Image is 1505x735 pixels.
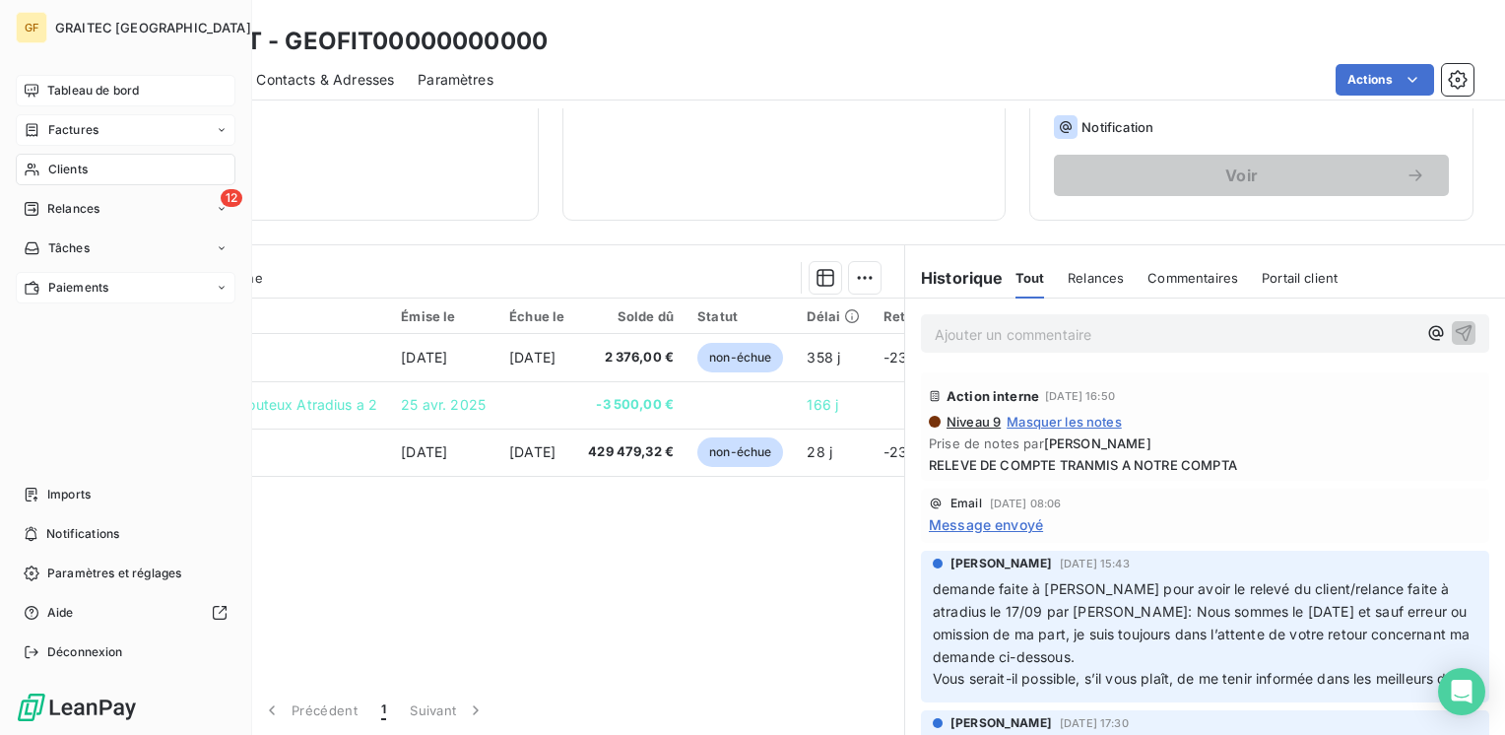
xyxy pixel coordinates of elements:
h6: Historique [905,266,1004,290]
span: Voir [1078,167,1406,183]
span: Message envoyé [929,514,1043,535]
span: 1 [381,701,386,720]
span: non-échue [697,437,783,467]
span: Niveau 9 [945,414,1001,430]
h3: GEOFIT - GEOFIT00000000000 [173,24,548,59]
div: GF [16,12,47,43]
span: 358 j [807,349,840,366]
span: demande faite à [PERSON_NAME] pour avoir le relevé du client/relance faite à atradius le 17/09 pa... [933,580,1473,665]
span: non-échue [697,343,783,372]
div: Statut [697,308,783,324]
button: Actions [1336,64,1434,96]
div: Solde dû [588,308,674,324]
button: Voir [1054,155,1449,196]
span: Masquer les notes [1007,414,1122,430]
span: -23 j [883,349,915,366]
span: GRAITEC [GEOGRAPHIC_DATA] [55,20,251,35]
span: Relances [47,200,99,218]
span: [DATE] [401,349,447,366]
span: Email [950,498,982,509]
div: Référence [136,307,377,325]
span: 429 479,32 € [588,442,674,462]
span: Portail client [1262,270,1338,286]
span: Commentaires [1147,270,1238,286]
span: Tout [1015,270,1045,286]
span: [PERSON_NAME] [950,714,1052,732]
button: Précédent [250,690,369,731]
img: Logo LeanPay [16,692,138,723]
span: Prise de notes par [929,435,1481,451]
span: 166 j [807,396,838,413]
span: Paramètres [418,70,493,90]
span: Imports [47,486,91,503]
span: 25 avr. 2025 [401,396,486,413]
div: Retard [883,308,947,324]
div: Open Intercom Messenger [1438,668,1485,715]
span: [DATE] 15:43 [1060,558,1130,569]
div: Émise le [401,308,486,324]
span: Paramètres et réglages [47,565,181,582]
span: Aide [47,604,74,622]
span: Action interne [947,388,1039,404]
div: Délai [807,308,860,324]
span: Relances [1068,270,1124,286]
span: GEOFIT Clients douteux Atradius a 2 [136,396,377,413]
span: Tableau de bord [47,82,139,100]
span: [PERSON_NAME] [1044,435,1151,451]
a: Aide [16,597,235,629]
span: [DATE] 08:06 [990,498,1062,509]
span: Contacts & Adresses [256,70,394,90]
span: [DATE] [509,443,556,460]
span: Vous serait-il possible, s’il vous plaît, de me tenir informée dans les meilleurs délais [933,670,1475,687]
span: Paiements [48,279,108,297]
span: [DATE] [401,443,447,460]
span: -3 500,00 € [588,395,674,415]
span: 2 376,00 € [588,348,674,367]
span: -23 j [883,443,915,460]
span: [DATE] [509,349,556,366]
span: [DATE] 17:30 [1060,717,1129,729]
span: Déconnexion [47,643,123,661]
button: Suivant [398,690,497,731]
div: Échue le [509,308,564,324]
span: Notification [1081,119,1153,135]
button: 1 [369,690,398,731]
span: Tâches [48,239,90,257]
span: [PERSON_NAME] [950,555,1052,572]
span: 28 j [807,443,832,460]
span: 12 [221,189,242,207]
span: [DATE] 16:50 [1045,390,1115,402]
span: Factures [48,121,98,139]
span: RELEVE DE COMPTE TRANMIS A NOTRE COMPTA [929,457,1481,473]
span: Clients [48,161,88,178]
span: Notifications [46,525,119,543]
